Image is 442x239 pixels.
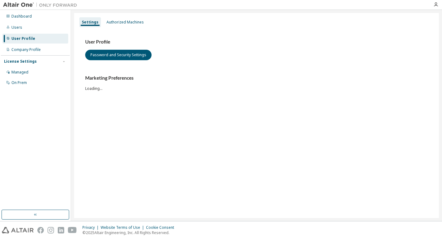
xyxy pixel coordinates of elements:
div: User Profile [11,36,35,41]
img: facebook.svg [37,227,44,233]
div: Website Terms of Use [101,225,146,230]
h3: User Profile [85,39,428,45]
p: © 2025 Altair Engineering, Inc. All Rights Reserved. [82,230,178,235]
div: On Prem [11,80,27,85]
img: youtube.svg [68,227,77,233]
h3: Marketing Preferences [85,75,428,81]
div: Dashboard [11,14,32,19]
img: linkedin.svg [58,227,64,233]
div: Privacy [82,225,101,230]
button: Password and Security Settings [85,50,152,60]
div: Settings [82,20,98,25]
div: Users [11,25,22,30]
img: Altair One [3,2,80,8]
div: Loading... [85,75,428,91]
div: License Settings [4,59,37,64]
div: Managed [11,70,28,75]
img: instagram.svg [48,227,54,233]
div: Cookie Consent [146,225,178,230]
div: Company Profile [11,47,41,52]
img: altair_logo.svg [2,227,34,233]
div: Authorized Machines [106,20,144,25]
